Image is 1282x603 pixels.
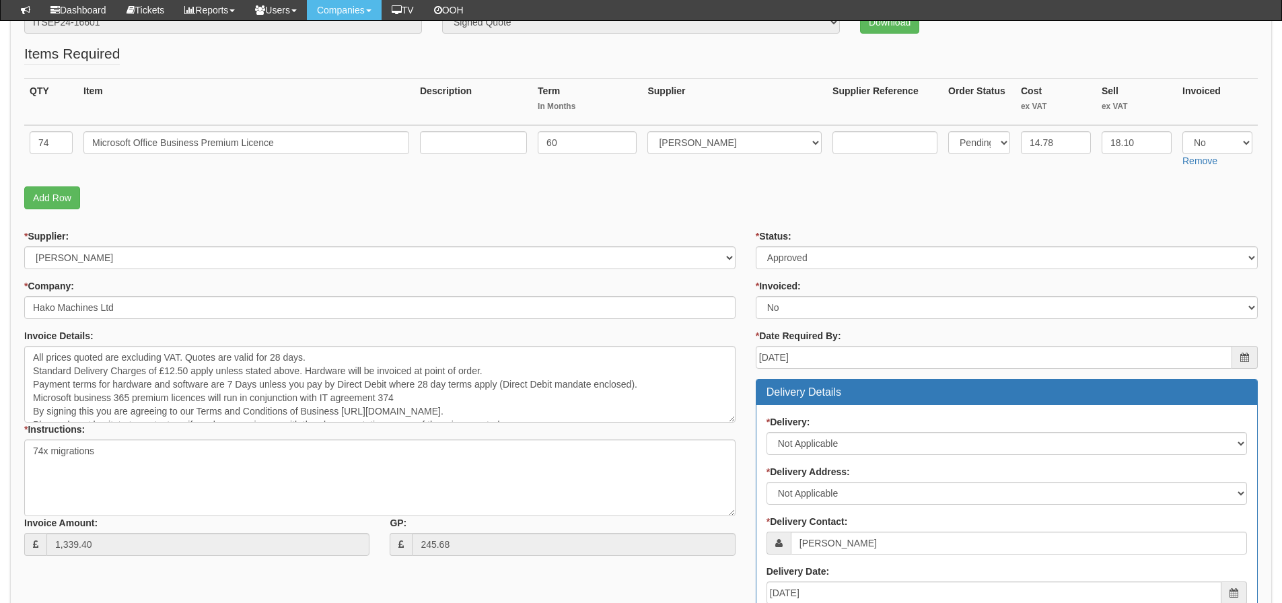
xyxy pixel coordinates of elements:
[860,11,919,34] a: Download
[415,78,532,125] th: Description
[1177,78,1258,125] th: Invoiced
[1096,78,1177,125] th: Sell
[24,329,94,343] label: Invoice Details:
[756,279,801,293] label: Invoiced:
[767,565,829,578] label: Delivery Date:
[1102,101,1172,112] small: ex VAT
[1182,155,1217,166] a: Remove
[943,78,1016,125] th: Order Status
[827,78,943,125] th: Supplier Reference
[532,78,642,125] th: Term
[642,78,827,125] th: Supplier
[538,101,637,112] small: In Months
[767,465,850,478] label: Delivery Address:
[24,516,98,530] label: Invoice Amount:
[1016,78,1096,125] th: Cost
[24,186,80,209] a: Add Row
[24,423,85,436] label: Instructions:
[24,439,736,516] textarea: 74x migrations
[756,329,841,343] label: Date Required By:
[24,229,69,243] label: Supplier:
[767,515,848,528] label: Delivery Contact:
[1021,101,1091,112] small: ex VAT
[24,78,78,125] th: QTY
[390,516,406,530] label: GP:
[78,78,415,125] th: Item
[24,279,74,293] label: Company:
[756,229,791,243] label: Status:
[767,415,810,429] label: Delivery:
[24,346,736,423] textarea: All prices quoted are excluding VAT. Quotes are valid for 28 days. Standard Delivery Charges of £...
[767,386,1247,398] h3: Delivery Details
[24,44,120,65] legend: Items Required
